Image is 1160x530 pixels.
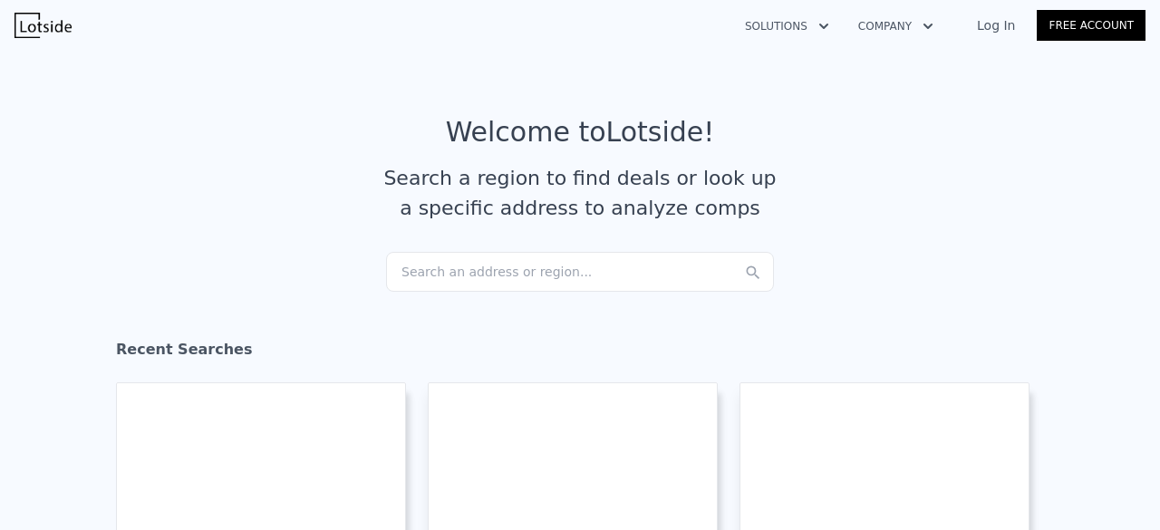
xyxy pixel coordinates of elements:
a: Free Account [1037,10,1145,41]
div: Recent Searches [116,324,1044,382]
button: Company [844,10,948,43]
div: Search an address or region... [386,252,774,292]
img: Lotside [14,13,72,38]
a: Log In [955,16,1037,34]
div: Search a region to find deals or look up a specific address to analyze comps [377,163,783,223]
div: Welcome to Lotside ! [446,116,715,149]
button: Solutions [730,10,844,43]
